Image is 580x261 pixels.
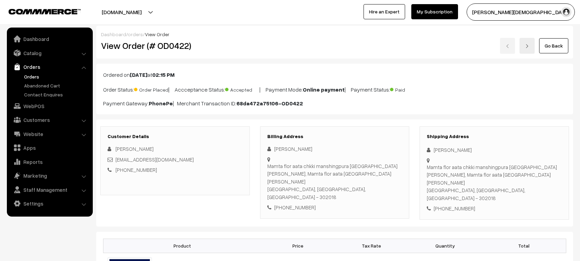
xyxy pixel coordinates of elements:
[525,44,529,48] img: right-arrow.png
[427,205,562,212] div: [PHONE_NUMBER]
[103,99,566,107] p: Payment Gateway: | Merchant Transaction ID:
[149,100,173,107] b: PhonePe
[101,40,250,51] h2: View Order (# OD0422)
[267,162,402,201] div: Mamta flor aata chkki manshingpura [GEOGRAPHIC_DATA][PERSON_NAME], Mamta flor aata [GEOGRAPHIC_DA...
[236,100,303,107] b: 68da472a75106-OD0422
[427,134,562,139] h3: Shipping Address
[9,114,90,126] a: Customers
[9,184,90,196] a: Staff Management
[108,134,243,139] h3: Customer Details
[101,31,568,38] div: / /
[9,142,90,154] a: Apps
[364,4,405,19] a: Hire an Expert
[101,31,126,37] a: Dashboard
[267,145,402,153] div: [PERSON_NAME]
[427,146,562,154] div: [PERSON_NAME]
[267,134,402,139] h3: Billing Address
[103,239,261,253] th: Product
[411,4,458,19] a: My Subscription
[78,3,166,21] button: [DOMAIN_NAME]
[9,9,81,14] img: COMMMERCE
[408,239,482,253] th: Quantity
[482,239,566,253] th: Total
[130,71,147,78] b: [DATE]
[9,169,90,182] a: Marketing
[115,146,154,152] span: [PERSON_NAME]
[22,82,90,89] a: Abandoned Cart
[9,128,90,140] a: Website
[9,61,90,73] a: Orders
[9,33,90,45] a: Dashboard
[115,156,194,163] a: [EMAIL_ADDRESS][DOMAIN_NAME]
[261,239,335,253] th: Price
[267,203,402,211] div: [PHONE_NUMBER]
[9,100,90,112] a: WebPOS
[145,31,169,37] span: View Order
[9,156,90,168] a: Reports
[9,197,90,210] a: Settings
[303,86,345,93] b: Online payment
[115,167,157,173] a: [PHONE_NUMBER]
[427,163,562,202] div: Mamta flor aata chkki manshingpura [GEOGRAPHIC_DATA][PERSON_NAME], Mamta flor aata [GEOGRAPHIC_DA...
[9,47,90,59] a: Catalog
[390,84,424,93] span: Paid
[152,71,175,78] b: 02:15 PM
[128,31,143,37] a: orders
[22,91,90,98] a: Contact Enquires
[467,3,575,21] button: [PERSON_NAME][DEMOGRAPHIC_DATA]
[335,239,408,253] th: Tax Rate
[561,7,571,17] img: user
[103,84,566,94] p: Order Status: | Accceptance Status: | Payment Mode: | Payment Status:
[134,84,168,93] span: Order Placed
[103,71,566,79] p: Ordered on at
[539,38,568,53] a: Go Back
[22,73,90,80] a: Orders
[225,84,259,93] span: Accepted
[9,7,69,15] a: COMMMERCE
